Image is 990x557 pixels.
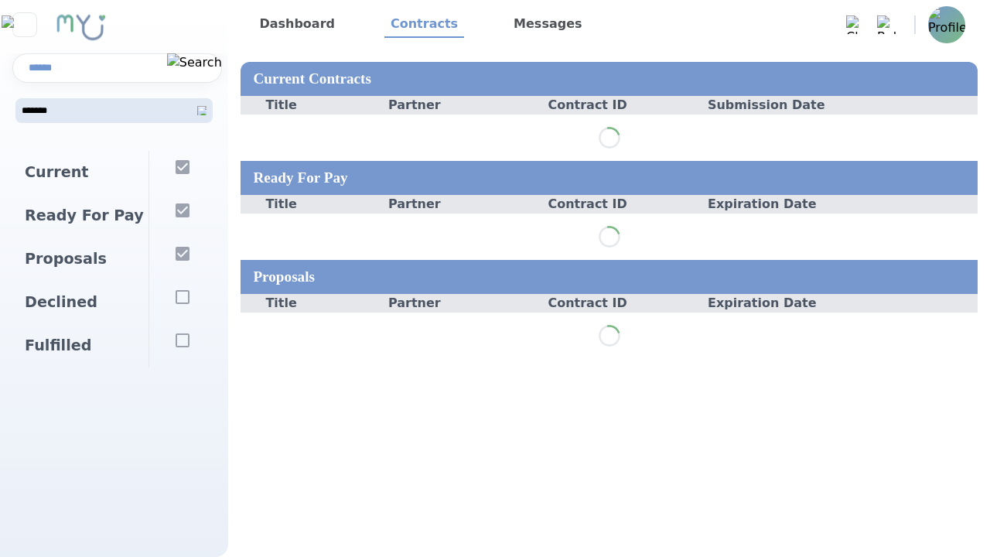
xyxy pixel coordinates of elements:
[846,15,865,34] img: Chat
[12,194,148,237] div: Ready For Pay
[388,195,536,214] div: Partner
[12,324,148,367] div: Fulfilled
[535,294,683,313] div: Contract ID
[241,62,978,96] div: Current Contracts
[535,195,683,214] div: Contract ID
[2,15,47,34] img: Close sidebar
[12,281,148,324] div: Declined
[683,294,831,313] div: Expiration Date
[388,96,536,114] div: Partner
[877,15,896,34] img: Bell
[241,260,978,294] div: Proposals
[12,237,148,281] div: Proposals
[388,294,536,313] div: Partner
[253,12,341,38] a: Dashboard
[241,161,978,195] div: Ready For Pay
[12,151,148,194] div: Current
[683,96,831,114] div: Submission Date
[928,6,965,43] img: Profile
[241,96,388,114] div: Title
[384,12,464,38] a: Contracts
[507,12,588,38] a: Messages
[241,195,388,214] div: Title
[241,294,388,313] div: Title
[683,195,831,214] div: Expiration Date
[535,96,683,114] div: Contract ID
